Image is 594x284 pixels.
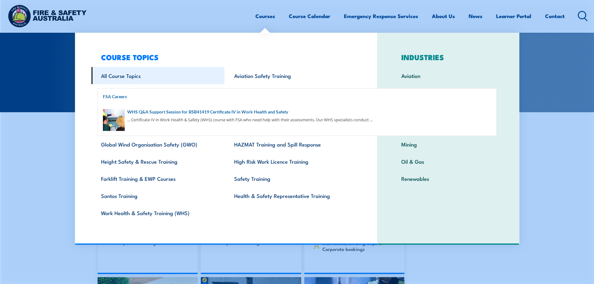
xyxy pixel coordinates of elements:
[322,240,394,252] span: Individuals, Small groups or Corporate bookings
[225,187,358,204] a: Health & Safety Representative Training
[255,8,275,24] a: Courses
[545,8,565,24] a: Contact
[469,8,482,24] a: News
[91,136,225,153] a: Global Wind Organisation Safety (GWO)
[116,234,187,246] span: Individuals, Small groups or Corporate bookings
[91,153,225,170] a: Height Safety & Rescue Training
[219,234,291,246] span: Individuals, Small groups or Corporate bookings
[225,170,358,187] a: Safety Training
[225,153,358,170] a: High Risk Work Licence Training
[103,108,491,115] a: WHS Q&A Support Session for BSB41419 Certificate IV in Work Health and Safety
[392,67,505,84] a: Aviation
[103,93,491,100] a: FSA Careers
[225,67,358,84] a: Aviation Safety Training
[91,187,225,204] a: Santos Training
[392,84,505,101] a: Construction
[432,8,455,24] a: About Us
[392,136,505,153] a: Mining
[344,8,418,24] a: Emergency Response Services
[392,153,505,170] a: Oil & Gas
[225,84,358,101] a: Fire & Warden Training
[496,8,531,24] a: Learner Portal
[91,101,225,118] a: Driver Training
[91,118,225,136] a: Electricity Supply Industry (ESI) Training
[392,53,505,61] h3: INDUSTRIES
[91,67,225,84] a: All Course Topics
[91,53,358,61] h3: COURSE TOPICS
[289,8,330,24] a: Course Calendar
[225,136,358,153] a: HAZMAT Training and Spill Response
[91,204,225,221] a: Work Health & Safety Training (WHS)
[91,84,225,101] a: Confined Space Training
[91,170,225,187] a: Forklift Training & EWP Courses
[392,170,505,187] a: Renewables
